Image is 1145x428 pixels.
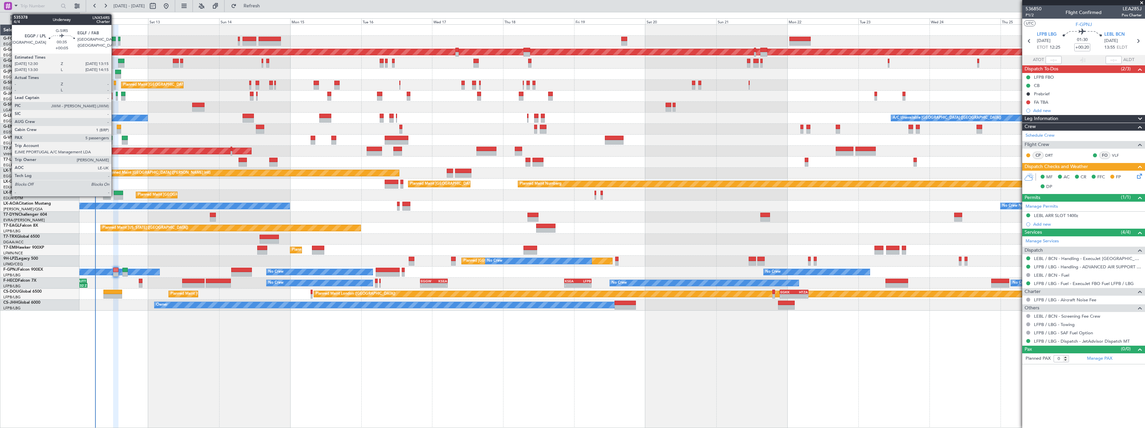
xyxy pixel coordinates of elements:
[1026,12,1042,18] span: P1/2
[3,279,18,283] span: F-HECD
[3,114,39,118] a: G-LEGCLegacy 600
[1123,57,1134,63] span: ALDT
[3,262,23,267] a: LFMD/CEQ
[361,18,432,24] div: Tue 16
[1121,65,1131,72] span: (2/3)
[1122,12,1142,18] span: Pos Charter
[3,37,20,41] span: G-FOMO
[3,290,19,294] span: CS-DOU
[3,48,19,52] span: G-GAAL
[3,125,19,129] span: G-ENRG
[3,257,17,261] span: 9H-LPZ
[3,301,40,305] a: CS-JHHGlobal 6000
[578,279,591,283] div: LFPB
[434,279,447,283] div: KSEA
[3,70,40,74] span: G-[PERSON_NAME]
[1026,238,1059,245] a: Manage Services
[578,283,591,287] div: -
[3,202,51,206] a: LX-AOACitation Mustang
[929,18,1001,24] div: Wed 24
[565,279,578,283] div: KSEA
[3,59,58,63] a: G-GARECessna Citation XLS+
[3,284,21,289] a: LFPB/LBG
[410,179,515,189] div: Planned Maint [GEOGRAPHIC_DATA] ([GEOGRAPHIC_DATA])
[1066,9,1102,16] div: Flight Confirmed
[102,223,188,233] div: Planned Maint [US_STATE] ([GEOGRAPHIC_DATA])
[1121,345,1131,352] span: (0/0)
[1076,21,1092,28] span: F-GPNJ
[3,202,19,206] span: LX-AOA
[3,257,38,261] a: 9H-LPZLegacy 500
[463,256,558,266] div: Planned [GEOGRAPHIC_DATA] ([GEOGRAPHIC_DATA])
[1025,194,1040,202] span: Permits
[3,268,43,272] a: F-GPNJFalcon 900EX
[487,256,502,266] div: No Crew
[716,18,787,24] div: Sun 21
[3,191,56,195] a: LX-INBFalcon 900EX EASy II
[292,245,356,255] div: Planned Maint [GEOGRAPHIC_DATA]
[612,278,627,288] div: No Crew
[503,18,574,24] div: Thu 18
[1026,5,1042,12] span: 536850
[1025,304,1039,312] span: Others
[1046,56,1062,64] input: --:--
[1001,18,1072,24] div: Thu 25
[1024,20,1036,26] button: UTC
[3,246,44,250] a: T7-EMIHawker 900XP
[1034,297,1096,303] a: LFPB / LBG - Aircraft Noise Fee
[1026,203,1058,210] a: Manage Permits
[3,147,33,151] a: T7-FFIFalcon 7X
[1033,108,1142,113] div: Add new
[268,267,284,277] div: No Crew
[434,283,447,287] div: -
[1034,330,1093,336] a: LFPB / LBG - SAF Fuel Option
[1025,163,1088,171] span: Dispatch Checks and Weather
[1045,152,1060,158] a: DRT
[780,290,794,294] div: EGKK
[1104,38,1118,44] span: [DATE]
[290,18,361,24] div: Mon 15
[3,251,23,256] a: LFMN/NCE
[1121,194,1131,201] span: (1/1)
[3,158,39,162] a: T7-LZZIPraetor 600
[1025,141,1049,149] span: Flight Crew
[1034,99,1048,105] div: FA TBA
[1122,5,1142,12] span: LEA285J
[3,53,23,58] a: EGGW/LTN
[228,1,268,11] button: Refresh
[765,267,781,277] div: No Crew
[1033,57,1044,63] span: ATOT
[1116,174,1121,181] span: FP
[3,136,48,140] a: G-VNORChallenger 650
[3,180,18,184] span: LX-GBH
[81,13,92,19] div: [DATE]
[3,169,18,173] span: LX-TRO
[3,103,18,107] span: G-SPCY
[1034,264,1142,270] a: LFPB / LBG - Handling - ADVANCED AIR SUPPORT LFPB
[3,174,23,179] a: EGGW/LTN
[1026,355,1051,362] label: Planned PAX
[3,92,19,96] span: G-JAGA
[1046,174,1053,181] span: MF
[3,240,24,245] a: DGAA/ACC
[1121,229,1131,236] span: (4/4)
[780,294,794,298] div: -
[1025,346,1032,353] span: Pax
[1112,152,1127,158] a: VLF
[3,180,36,184] a: LX-GBHFalcon 7X
[44,91,149,101] div: Planned Maint [GEOGRAPHIC_DATA] ([GEOGRAPHIC_DATA])
[1013,278,1028,288] div: No Crew
[1087,355,1112,362] a: Manage PAX
[113,3,145,9] span: [DATE] - [DATE]
[1033,221,1142,227] div: Add new
[3,196,23,201] a: EDLW/DTM
[3,191,16,195] span: LX-INB
[3,136,20,140] span: G-VNOR
[17,16,70,21] span: Only With Activity
[421,279,434,283] div: EGGW
[1037,31,1057,38] span: LFPB LBG
[3,108,21,113] a: LGAV/ATH
[858,18,929,24] div: Tue 23
[1002,201,1068,211] div: No Crew Nice ([GEOGRAPHIC_DATA])
[1034,213,1078,218] div: LEBL ARR SLOT 1400z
